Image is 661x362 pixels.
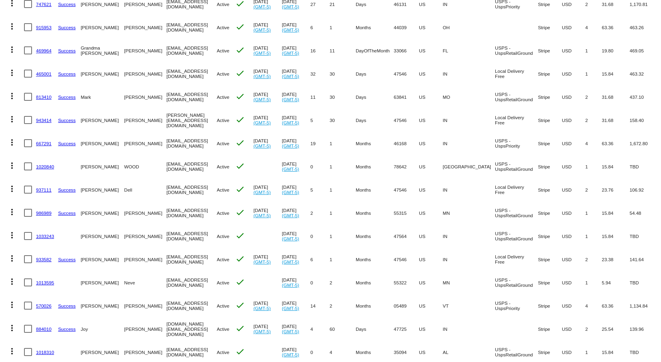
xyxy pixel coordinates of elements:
mat-cell: 2 [330,294,356,317]
mat-cell: USPS - UspsPriority [495,294,538,317]
a: (GMT-5) [253,190,270,195]
mat-cell: 1 [585,224,602,248]
a: 915953 [36,25,52,30]
mat-cell: 11 [330,39,356,62]
mat-cell: MO [443,85,495,108]
mat-cell: Local Delivery Free [495,248,538,271]
a: (GMT-5) [253,259,270,264]
mat-cell: FL [443,39,495,62]
mat-cell: 78642 [394,155,419,178]
a: Success [58,48,76,53]
mat-cell: 19.80 [602,39,630,62]
mat-cell: [EMAIL_ADDRESS][DOMAIN_NAME] [166,294,217,317]
mat-cell: [DATE] [282,16,310,39]
mat-cell: USPS - UspsRetailGround [495,271,538,294]
mat-cell: WOOD [124,155,166,178]
mat-cell: [EMAIL_ADDRESS][DOMAIN_NAME] [166,39,217,62]
mat-cell: IN [443,248,495,271]
mat-cell: [PERSON_NAME] [81,132,124,155]
mat-cell: US [419,224,443,248]
mat-cell: [EMAIL_ADDRESS][DOMAIN_NAME] [166,16,217,39]
a: (GMT-5) [282,306,299,311]
mat-cell: 1 [330,16,356,39]
mat-cell: [PERSON_NAME] [81,16,124,39]
a: Success [58,257,76,262]
mat-icon: more_vert [7,45,17,54]
mat-cell: 19 [310,132,330,155]
mat-cell: USD [562,224,585,248]
mat-cell: [PERSON_NAME] [124,108,166,132]
mat-cell: [PERSON_NAME] [81,155,124,178]
a: 465001 [36,71,52,76]
a: (GMT-5) [253,50,270,56]
mat-cell: [PERSON_NAME][EMAIL_ADDRESS][DOMAIN_NAME] [166,108,217,132]
mat-cell: 55322 [394,271,419,294]
mat-cell: 6 [310,248,330,271]
mat-cell: IN [443,108,495,132]
mat-cell: [DATE] [282,108,310,132]
mat-cell: USPS - UspsRetailGround [495,85,538,108]
mat-cell: 63.36 [602,16,630,39]
mat-cell: 15.84 [602,155,630,178]
mat-cell: 33066 [394,39,419,62]
a: 937111 [36,187,52,192]
mat-cell: 63.36 [602,294,630,317]
mat-cell: 4 [585,294,602,317]
mat-cell: [EMAIL_ADDRESS][DOMAIN_NAME] [166,248,217,271]
mat-cell: 463.26 [630,16,657,39]
mat-cell: Stripe [538,224,562,248]
a: 813410 [36,94,52,100]
mat-cell: [EMAIL_ADDRESS][DOMAIN_NAME] [166,62,217,85]
mat-cell: US [419,271,443,294]
mat-cell: Neve [124,271,166,294]
mat-cell: [PERSON_NAME] [81,248,124,271]
mat-cell: 2 [585,248,602,271]
mat-cell: Stripe [538,201,562,224]
mat-cell: [DATE] [253,248,282,271]
a: Success [58,303,76,308]
mat-cell: Stripe [538,132,562,155]
mat-cell: 1 [585,155,602,178]
mat-cell: [PERSON_NAME] [124,62,166,85]
mat-cell: 4 [585,132,602,155]
a: 986989 [36,210,52,216]
mat-cell: [PERSON_NAME] [81,62,124,85]
a: (GMT-5) [282,50,299,56]
mat-cell: [PERSON_NAME] [124,317,166,340]
a: 1020840 [36,164,54,169]
mat-cell: 47546 [394,62,419,85]
mat-cell: 31.68 [602,85,630,108]
mat-cell: 46168 [394,132,419,155]
mat-cell: [DATE] [282,62,310,85]
mat-cell: Local Delivery Free [495,62,538,85]
mat-cell: [DATE] [282,248,310,271]
mat-cell: USD [562,16,585,39]
mat-cell: 2 [585,85,602,108]
a: (GMT-5) [253,27,270,32]
a: (GMT-5) [282,190,299,195]
mat-cell: [EMAIL_ADDRESS][DOMAIN_NAME] [166,224,217,248]
mat-cell: Months [356,201,394,224]
mat-cell: US [419,108,443,132]
mat-cell: US [419,62,443,85]
mat-cell: TBD [630,271,657,294]
mat-cell: 5.94 [602,271,630,294]
mat-cell: 5 [310,108,330,132]
mat-cell: Months [356,16,394,39]
mat-cell: US [419,39,443,62]
a: Success [58,118,76,123]
mat-cell: 1 [330,155,356,178]
mat-cell: USD [562,201,585,224]
mat-cell: US [419,85,443,108]
mat-cell: US [419,248,443,271]
mat-cell: Months [356,155,394,178]
a: 1033243 [36,234,54,239]
a: 943414 [36,118,52,123]
mat-cell: IN [443,178,495,201]
a: (GMT-5) [282,166,299,172]
mat-cell: [PERSON_NAME] [81,294,124,317]
mat-cell: [PERSON_NAME] [124,85,166,108]
mat-cell: USPS - UspsRetailGround [495,201,538,224]
mat-cell: USPS - UspsPriority [495,132,538,155]
mat-cell: Grandma [PERSON_NAME] [81,39,124,62]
